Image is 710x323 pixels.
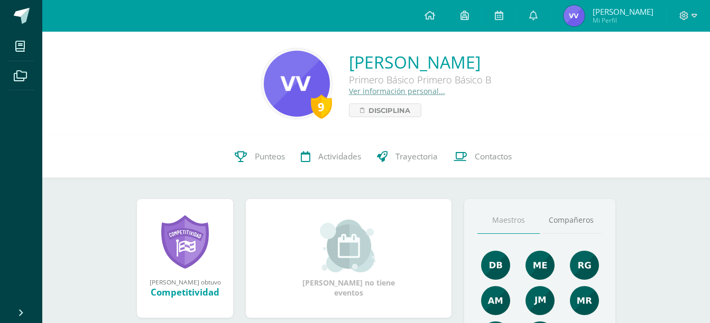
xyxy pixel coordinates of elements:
[564,5,585,26] img: 033aba296bfd0068b0f675ebeb2f7a23.png
[446,136,520,178] a: Contactos
[318,151,361,162] span: Actividades
[368,104,410,117] span: Disciplina
[147,286,223,298] div: Competitividad
[481,251,510,280] img: 92e8b7530cfa383477e969a429d96048.png
[570,286,599,315] img: de7dd2f323d4d3ceecd6bfa9930379e0.png
[349,73,491,86] div: Primero Básico Primero Básico B
[147,278,223,286] div: [PERSON_NAME] obtuvo
[293,136,369,178] a: Actividades
[540,207,602,234] a: Compañeros
[264,51,330,117] img: 1d1922ed23ff8244d91431b42b6d2152.png
[395,151,438,162] span: Trayectoria
[525,251,555,280] img: 65453557fab290cae8854fbf14c7a1d7.png
[227,136,293,178] a: Punteos
[481,286,510,315] img: b7c5ef9c2366ee6e8e33a2b1ce8f818e.png
[349,103,421,117] a: Disciplina
[525,286,555,315] img: d63573055912b670afbd603c8ed2a4ef.png
[349,86,445,96] a: Ver información personal...
[475,151,512,162] span: Contactos
[593,6,653,17] span: [PERSON_NAME]
[349,51,491,73] a: [PERSON_NAME]
[311,94,332,119] div: 9
[320,220,377,272] img: event_small.png
[593,16,653,25] span: Mi Perfil
[570,251,599,280] img: c8ce501b50aba4663d5e9c1ec6345694.png
[296,220,402,298] div: [PERSON_NAME] no tiene eventos
[369,136,446,178] a: Trayectoria
[255,151,285,162] span: Punteos
[477,207,540,234] a: Maestros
